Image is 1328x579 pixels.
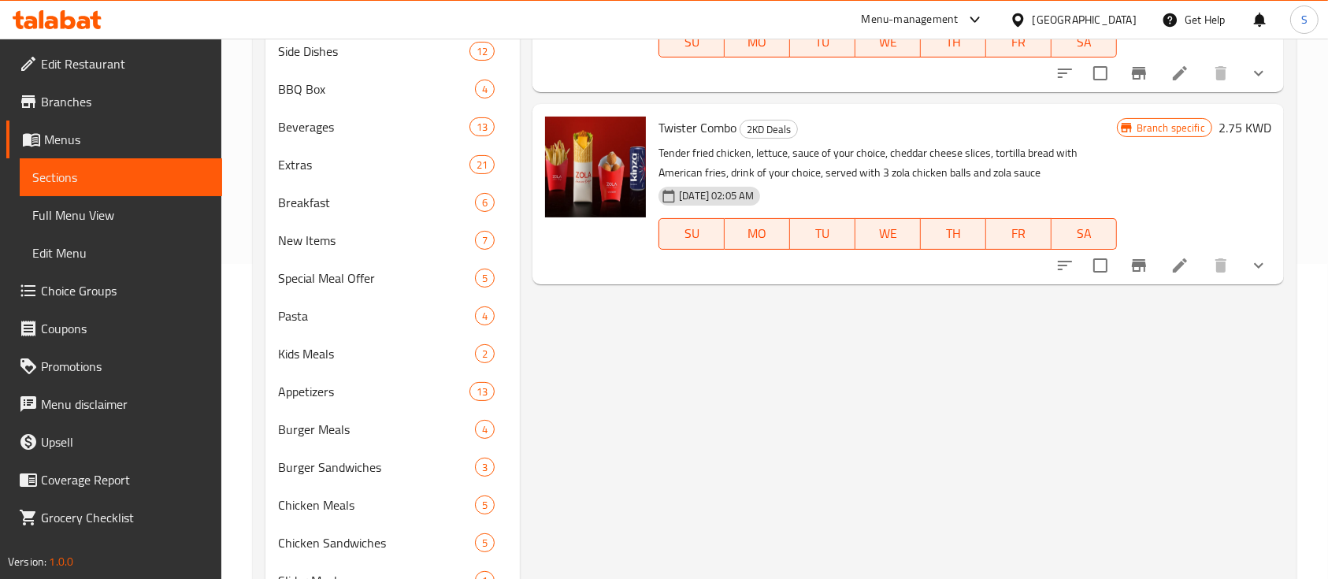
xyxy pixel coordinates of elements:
[476,422,494,437] span: 4
[41,432,210,451] span: Upsell
[41,319,210,338] span: Coupons
[265,146,520,184] div: Extras21
[475,533,495,552] div: items
[470,120,494,135] span: 13
[790,26,855,58] button: TU
[469,382,495,401] div: items
[265,221,520,259] div: New Items7
[475,458,495,477] div: items
[1170,64,1189,83] a: Edit menu item
[666,222,718,245] span: SU
[476,536,494,551] span: 5
[862,222,914,245] span: WE
[796,31,849,54] span: TU
[1202,54,1240,92] button: delete
[731,222,784,245] span: MO
[6,423,222,461] a: Upsell
[476,460,494,475] span: 3
[278,42,469,61] span: Side Dishes
[725,218,790,250] button: MO
[740,121,797,139] span: 2KD Deals
[20,158,222,196] a: Sections
[20,196,222,234] a: Full Menu View
[1058,31,1111,54] span: SA
[666,31,718,54] span: SU
[265,259,520,297] div: Special Meal Offer5
[1202,247,1240,284] button: delete
[740,120,798,139] div: 2KD Deals
[790,218,855,250] button: TU
[6,347,222,385] a: Promotions
[8,551,46,572] span: Version:
[1170,256,1189,275] a: Edit menu item
[44,130,210,149] span: Menus
[278,269,475,288] span: Special Meal Offer
[278,533,475,552] span: Chicken Sandwiches
[796,222,849,245] span: TU
[1249,256,1268,275] svg: Show Choices
[862,10,959,29] div: Menu-management
[6,499,222,536] a: Grocery Checklist
[927,222,980,245] span: TH
[49,551,73,572] span: 1.0.0
[6,385,222,423] a: Menu disclaimer
[278,344,475,363] span: Kids Meals
[265,108,520,146] div: Beverages13
[475,420,495,439] div: items
[6,461,222,499] a: Coverage Report
[265,32,520,70] div: Side Dishes12
[41,470,210,489] span: Coverage Report
[265,448,520,486] div: Burger Sandwiches3
[1052,218,1117,250] button: SA
[658,143,1116,183] p: Tender fried chicken, lettuce, sauce of your choice, cheddar cheese slices, tortilla bread with A...
[265,524,520,562] div: Chicken Sandwiches5
[6,272,222,310] a: Choice Groups
[731,31,784,54] span: MO
[278,458,475,477] span: Burger Sandwiches
[41,357,210,376] span: Promotions
[476,347,494,362] span: 2
[476,309,494,324] span: 4
[278,155,469,174] span: Extras
[278,420,475,439] span: Burger Meals
[475,344,495,363] div: items
[992,31,1045,54] span: FR
[6,310,222,347] a: Coupons
[475,269,495,288] div: items
[927,31,980,54] span: TH
[470,158,494,173] span: 21
[265,486,520,524] div: Chicken Meals5
[921,218,986,250] button: TH
[1052,26,1117,58] button: SA
[476,271,494,286] span: 5
[475,495,495,514] div: items
[658,218,725,250] button: SU
[475,80,495,98] div: items
[278,231,475,250] span: New Items
[470,384,494,399] span: 13
[476,82,494,97] span: 4
[278,117,469,136] div: Beverages
[265,373,520,410] div: Appetizers13
[41,54,210,73] span: Edit Restaurant
[658,116,736,139] span: Twister Combo
[278,495,475,514] span: Chicken Meals
[278,306,475,325] span: Pasta
[278,382,469,401] span: Appetizers
[278,193,475,212] span: Breakfast
[469,117,495,136] div: items
[1120,54,1158,92] button: Branch-specific-item
[265,335,520,373] div: Kids Meals2
[862,31,914,54] span: WE
[265,70,520,108] div: BBQ Box4
[470,44,494,59] span: 12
